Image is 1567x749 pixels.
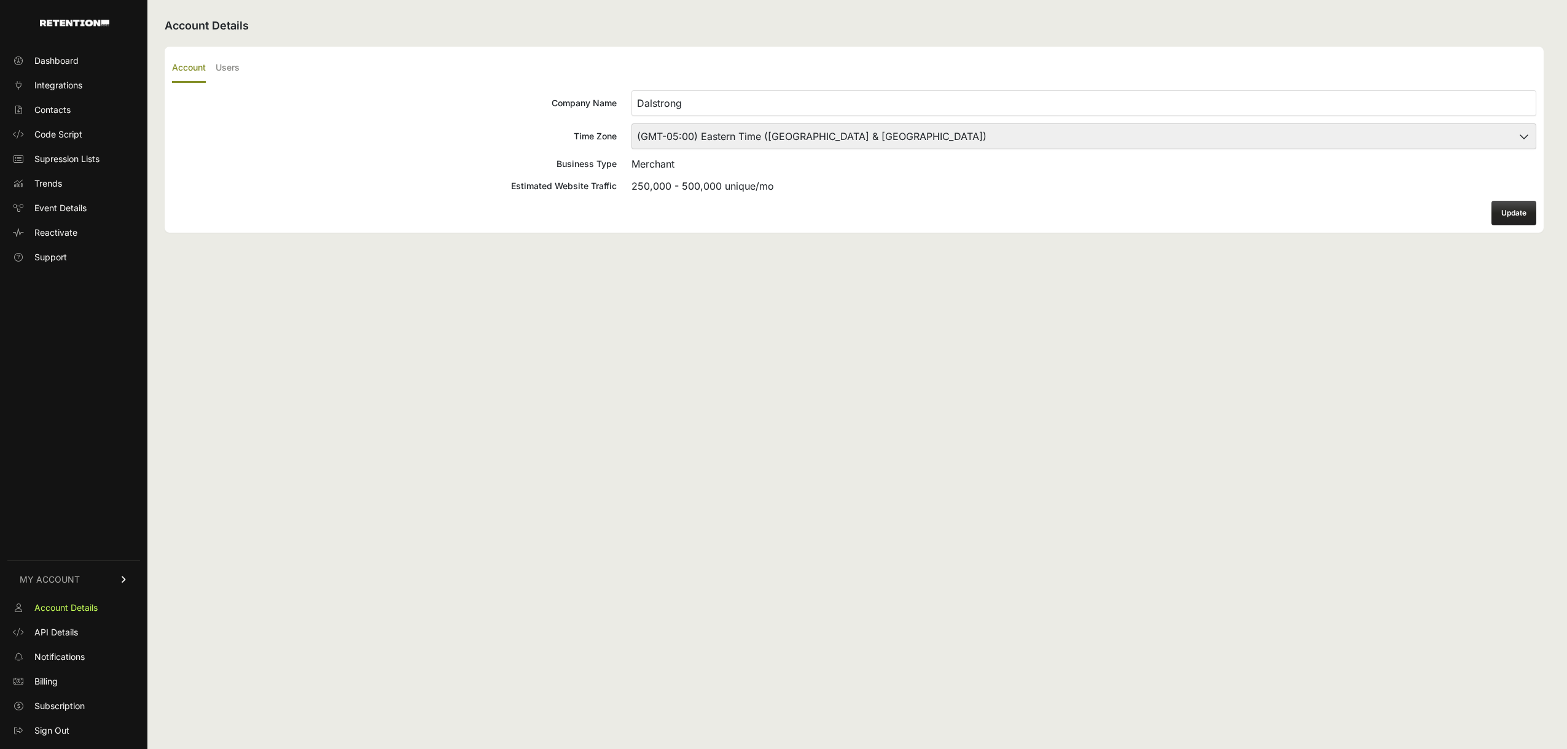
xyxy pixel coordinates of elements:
[20,573,80,586] span: MY ACCOUNT
[34,724,69,737] span: Sign Out
[7,647,140,667] a: Notifications
[34,626,78,638] span: API Details
[216,54,240,83] label: Users
[7,76,140,95] a: Integrations
[34,700,85,712] span: Subscription
[172,97,617,109] div: Company Name
[7,125,140,144] a: Code Script
[40,20,109,26] img: Retention.com
[7,247,140,267] a: Support
[7,223,140,243] a: Reactivate
[34,153,100,165] span: Supression Lists
[34,602,98,614] span: Account Details
[7,721,140,740] a: Sign Out
[631,157,1536,171] div: Merchant
[1491,201,1536,225] button: Update
[34,177,62,190] span: Trends
[7,598,140,618] a: Account Details
[34,79,82,91] span: Integrations
[7,198,140,218] a: Event Details
[34,202,87,214] span: Event Details
[7,149,140,169] a: Supression Lists
[7,696,140,716] a: Subscription
[34,251,67,263] span: Support
[7,623,140,642] a: API Details
[7,100,140,120] a: Contacts
[172,180,617,192] div: Estimated Website Traffic
[172,130,617,142] div: Time Zone
[7,561,140,598] a: MY ACCOUNT
[7,51,140,71] a: Dashboard
[631,90,1536,116] input: Company Name
[631,123,1536,149] select: Time Zone
[7,174,140,193] a: Trends
[165,17,1544,34] h2: Account Details
[172,54,206,83] label: Account
[34,128,82,141] span: Code Script
[34,55,79,67] span: Dashboard
[34,651,85,663] span: Notifications
[34,227,77,239] span: Reactivate
[34,104,71,116] span: Contacts
[172,158,617,170] div: Business Type
[34,675,58,688] span: Billing
[7,672,140,691] a: Billing
[631,179,1536,193] div: 250,000 - 500,000 unique/mo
